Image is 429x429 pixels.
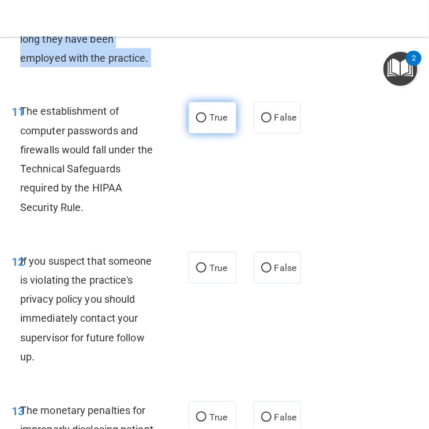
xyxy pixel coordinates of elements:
input: False [261,114,272,123]
button: Open Resource Center, 2 new notifications [383,52,417,86]
input: True [196,264,206,273]
span: 11 [12,106,24,119]
span: 12 [12,255,24,269]
input: True [196,413,206,422]
span: False [274,112,297,123]
input: True [196,114,206,123]
span: True [209,112,227,123]
span: True [209,412,227,423]
span: False [274,262,297,273]
div: 2 [412,58,416,73]
input: False [261,413,272,422]
iframe: Drift Widget Chat Controller [371,349,415,393]
input: False [261,264,272,273]
span: The establishment of computer passwords and firewalls would fall under the Technical Safeguards r... [20,106,153,213]
span: True [209,262,227,273]
span: If you suspect that someone is violating the practice's privacy policy you should immediately con... [20,255,152,363]
span: False [274,412,297,423]
span: 13 [12,405,24,419]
